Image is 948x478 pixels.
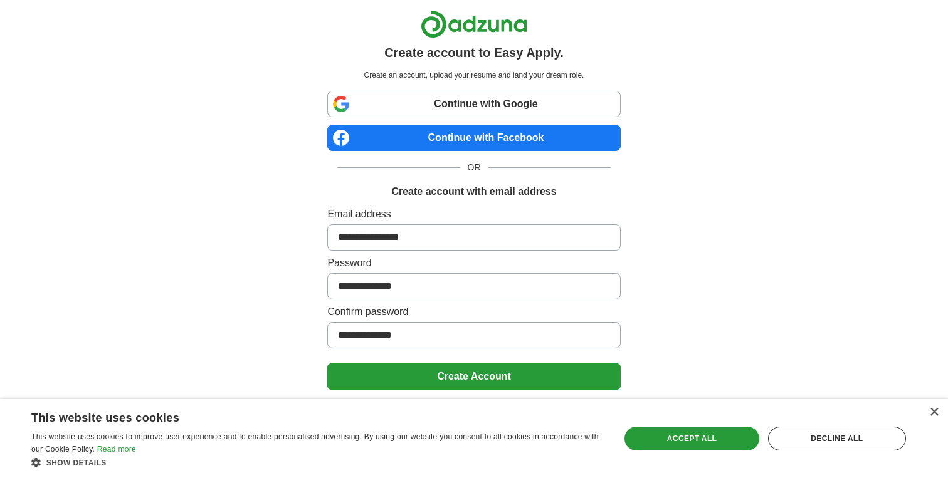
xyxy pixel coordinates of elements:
[384,43,564,62] h1: Create account to Easy Apply.
[327,256,620,271] label: Password
[768,427,906,450] div: Decline all
[327,207,620,222] label: Email address
[929,408,939,417] div: Close
[97,445,136,454] a: Read more, opens a new window
[31,456,603,469] div: Show details
[327,125,620,151] a: Continue with Facebook
[421,10,527,38] img: Adzuna logo
[391,184,556,199] h1: Create account with email address
[46,459,107,467] span: Show details
[327,304,620,320] label: Confirm password
[460,161,488,174] span: OR
[327,363,620,390] button: Create Account
[330,70,618,81] p: Create an account, upload your resume and land your dream role.
[31,432,599,454] span: This website uses cookies to improve user experience and to enable personalised advertising. By u...
[624,427,759,450] div: Accept all
[327,91,620,117] a: Continue with Google
[31,407,571,425] div: This website uses cookies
